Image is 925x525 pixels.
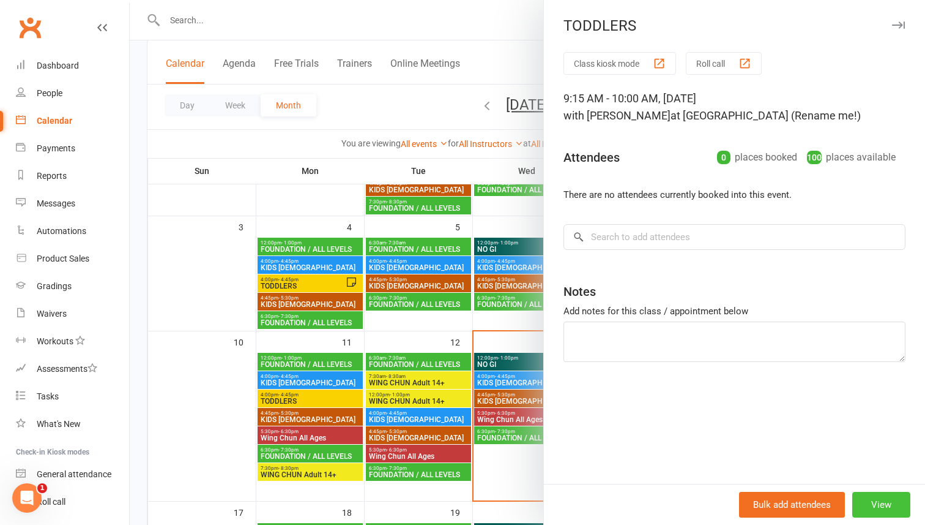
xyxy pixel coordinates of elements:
[544,17,925,34] div: TODDLERS
[16,300,129,328] a: Waivers
[37,198,75,208] div: Messages
[16,461,129,488] a: General attendance kiosk mode
[16,80,129,107] a: People
[807,149,896,166] div: places available
[717,149,797,166] div: places booked
[563,109,671,122] span: with [PERSON_NAME]
[37,309,67,319] div: Waivers
[37,226,86,236] div: Automations
[16,355,129,383] a: Assessments
[37,497,65,507] div: Roll call
[16,383,129,410] a: Tasks
[717,151,730,164] div: 0
[563,149,620,166] div: Attendees
[16,273,129,300] a: Gradings
[16,245,129,273] a: Product Sales
[37,336,73,346] div: Workouts
[37,88,62,98] div: People
[563,224,905,250] input: Search to add attendees
[37,419,81,429] div: What's New
[37,281,72,291] div: Gradings
[671,109,861,122] span: at [GEOGRAPHIC_DATA] (Rename me!)
[16,162,129,190] a: Reports
[37,116,72,126] div: Calendar
[16,135,129,162] a: Payments
[563,283,596,300] div: Notes
[563,304,905,319] div: Add notes for this class / appointment below
[37,364,97,374] div: Assessments
[16,107,129,135] a: Calendar
[739,492,845,518] button: Bulk add attendees
[16,410,129,438] a: What's New
[807,151,822,164] div: 100
[37,171,67,181] div: Reports
[16,328,129,355] a: Workouts
[16,52,129,80] a: Dashboard
[563,187,905,202] li: There are no attendees currently booked into this event.
[563,90,905,124] div: 9:15 AM - 10:00 AM, [DATE]
[37,469,111,479] div: General attendance
[15,12,45,43] a: Clubworx
[37,483,47,493] span: 1
[686,52,762,75] button: Roll call
[16,217,129,245] a: Automations
[12,483,42,513] iframe: Intercom live chat
[16,190,129,217] a: Messages
[37,61,79,70] div: Dashboard
[563,52,676,75] button: Class kiosk mode
[37,143,75,153] div: Payments
[37,391,59,401] div: Tasks
[37,254,89,263] div: Product Sales
[852,492,910,518] button: View
[16,488,129,516] a: Roll call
